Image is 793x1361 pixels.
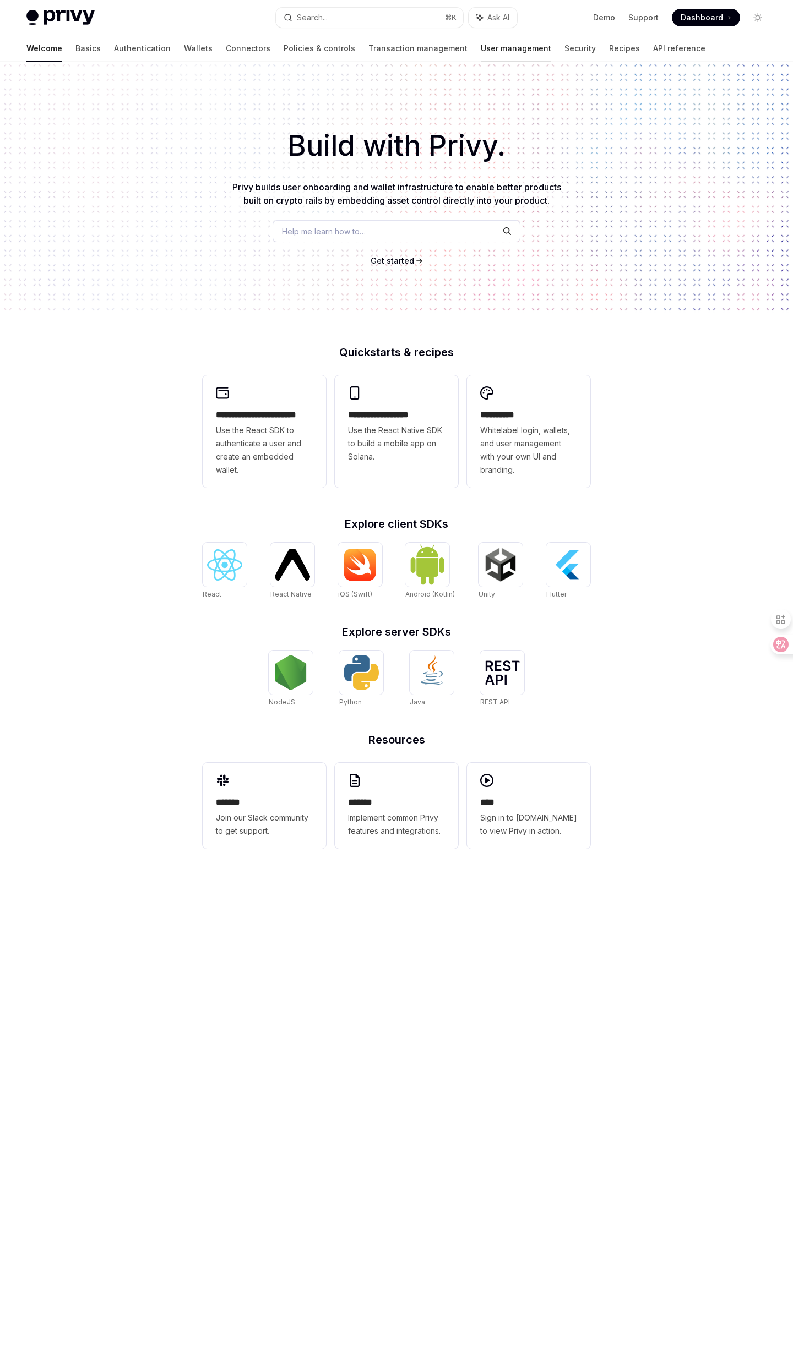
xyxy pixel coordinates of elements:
a: Recipes [609,35,640,62]
img: Android (Kotlin) [410,544,445,585]
span: Privy builds user onboarding and wallet infrastructure to enable better products built on crypto ... [232,182,561,206]
span: Whitelabel login, wallets, and user management with your own UI and branding. [480,424,577,477]
img: Flutter [551,547,586,582]
a: Basics [75,35,101,62]
a: Wallets [184,35,213,62]
img: Unity [483,547,518,582]
img: React Native [275,549,310,580]
a: API reference [653,35,705,62]
span: iOS (Swift) [338,590,372,598]
a: Get started [371,255,414,266]
button: Search...⌘K [276,8,463,28]
span: React [203,590,221,598]
a: React NativeReact Native [270,543,314,600]
a: UnityUnity [479,543,523,600]
a: REST APIREST API [480,651,524,708]
span: Unity [479,590,495,598]
span: Use the React SDK to authenticate a user and create an embedded wallet. [216,424,313,477]
div: Search... [297,11,328,24]
button: Toggle dark mode [749,9,767,26]
span: Python [339,698,362,706]
a: **** **Implement common Privy features and integrations. [335,763,458,849]
a: **** **Join our Slack community to get support. [203,763,326,849]
img: NodeJS [273,655,308,690]
span: REST API [480,698,510,706]
a: PythonPython [339,651,383,708]
span: ⌘ K [445,13,457,22]
h2: Explore client SDKs [203,518,590,529]
a: FlutterFlutter [546,543,590,600]
a: Dashboard [672,9,740,26]
a: Security [564,35,596,62]
h2: Quickstarts & recipes [203,347,590,358]
span: Java [410,698,425,706]
img: Python [344,655,379,690]
a: ****Sign in to [DOMAIN_NAME] to view Privy in action. [467,763,590,849]
span: Join our Slack community to get support. [216,811,313,838]
span: Ask AI [487,12,509,23]
span: React Native [270,590,312,598]
a: User management [481,35,551,62]
a: Connectors [226,35,270,62]
a: Android (Kotlin)Android (Kotlin) [405,543,455,600]
button: Ask AI [469,8,517,28]
img: Java [414,655,449,690]
span: Implement common Privy features and integrations. [348,811,445,838]
a: Support [628,12,659,23]
span: NodeJS [269,698,295,706]
span: Flutter [546,590,567,598]
a: Transaction management [368,35,468,62]
a: Welcome [26,35,62,62]
img: light logo [26,10,95,25]
a: NodeJSNodeJS [269,651,313,708]
a: iOS (Swift)iOS (Swift) [338,543,382,600]
a: Demo [593,12,615,23]
span: Use the React Native SDK to build a mobile app on Solana. [348,424,445,463]
img: iOS (Swift) [343,548,378,581]
a: ReactReact [203,543,247,600]
img: React [207,549,242,581]
span: Get started [371,256,414,265]
h1: Build with Privy. [18,124,775,167]
a: JavaJava [410,651,454,708]
h2: Explore server SDKs [203,626,590,637]
a: Authentication [114,35,171,62]
a: **** **** **** ***Use the React Native SDK to build a mobile app on Solana. [335,375,458,488]
span: Sign in to [DOMAIN_NAME] to view Privy in action. [480,811,577,838]
span: Help me learn how to… [282,226,366,237]
span: Android (Kotlin) [405,590,455,598]
a: **** *****Whitelabel login, wallets, and user management with your own UI and branding. [467,375,590,488]
span: Dashboard [681,12,723,23]
img: REST API [485,660,520,685]
h2: Resources [203,734,590,745]
a: Policies & controls [284,35,355,62]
